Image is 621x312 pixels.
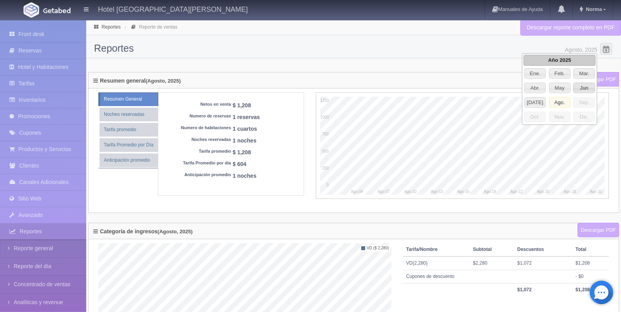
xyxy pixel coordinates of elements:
[403,256,470,270] td: VD(2,280)
[366,245,389,251] td: VD ($ 2,280)
[101,24,121,30] a: Reportes
[549,97,570,108] span: Ago.
[139,24,177,30] a: Reporte de ventas
[524,112,546,123] a: Oct.
[100,153,158,167] a: Anticipación promedio
[549,83,570,93] span: May
[100,123,158,137] a: Tarifa promedio
[24,2,39,18] img: Getabed
[146,78,181,84] label: (Agosto, 2025)
[572,270,609,283] td: - $0
[574,97,594,108] span: Sep.
[525,56,533,65] a: Anterior
[572,243,609,256] th: Total
[403,270,572,283] td: Cupones de descuento
[549,112,570,123] a: Nov.
[162,113,231,119] dt: Numero de reservas
[100,92,158,106] a: Resumen General
[93,229,193,236] h4: Categoría de ingresos
[525,97,545,108] span: [DATE]
[470,256,514,270] td: $2,280
[162,125,231,131] dt: Numero de habitaciones
[549,83,570,94] a: May
[233,101,295,113] dd: $ 1,208
[162,160,231,166] dt: Tarifa Promedio por día
[162,172,231,178] dt: Anticipación promedio
[586,56,595,65] a: Siguient
[403,243,470,256] th: Tarifa/Nombre
[573,112,595,123] a: Dic.
[520,20,621,36] a: Descargar reporte completo en PDF
[525,112,545,122] span: Oct.
[584,6,602,12] span: Norma
[514,243,572,256] th: Descuentos
[573,97,595,108] a: Sep.
[233,160,295,172] dd: $ 604
[600,43,612,55] span: Seleccionar Mes
[162,137,231,143] dt: Noches reservadas
[233,172,295,184] dd: 1 noches
[587,57,593,63] span: Siguient
[470,243,514,256] th: Subtotal
[514,283,572,296] th: $1,072
[100,108,158,121] a: Noches reservadas
[574,112,594,122] span: Dic.
[540,56,579,64] a: Año 2025
[233,125,295,137] dd: 1 cuartos
[233,113,295,125] dd: 1 reservas
[573,83,595,94] a: Jun
[93,78,181,86] h4: Resumen general
[514,256,572,270] td: $1,072
[574,83,594,93] span: Jun
[233,148,295,160] dd: $ 1,208
[549,69,570,79] span: Feb.
[525,69,545,79] span: Ene.
[549,97,570,108] a: Ago.
[98,4,248,14] h4: Hotel [GEOGRAPHIC_DATA][PERSON_NAME]
[158,229,193,234] label: (Agosto, 2025)
[549,68,570,79] a: Feb.
[573,68,595,79] a: Mar.
[578,72,619,87] a: Descargar PDF
[572,256,609,270] td: $1,208
[100,138,158,152] a: Tarifa Promedio por Día
[162,148,231,155] dt: Tarifa promedio
[233,137,295,148] dd: 1 noches
[578,223,619,238] a: Descargar PDF
[525,83,545,93] span: Abr.
[524,68,546,79] a: Ene.
[574,69,594,79] span: Mar.
[526,57,532,63] span: Anterior
[524,97,546,108] a: [DATE]
[572,283,609,296] th: $1,208
[43,7,71,13] img: Getabed
[549,112,570,122] span: Nov.
[162,101,231,108] dt: Netos en venta
[94,43,613,54] h2: Reportes
[540,57,579,63] span: Año 2025
[524,83,546,94] a: Abr.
